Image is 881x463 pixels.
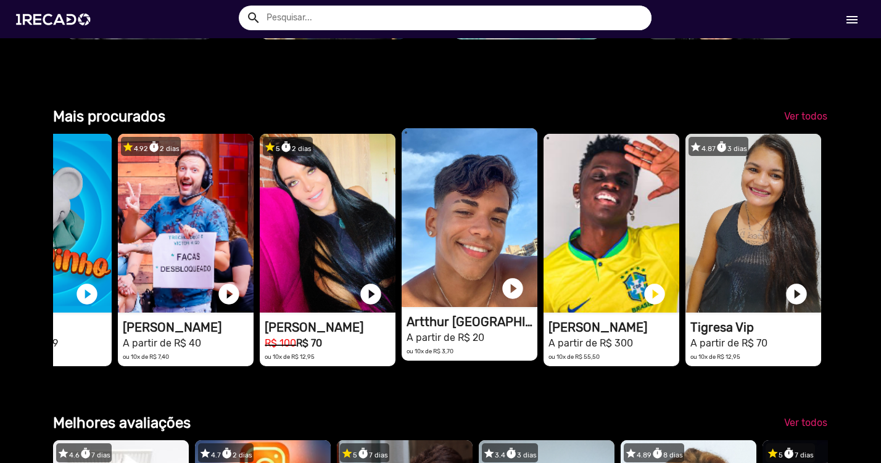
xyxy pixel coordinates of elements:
h1: Tigresa Vip [690,320,821,335]
button: Example home icon [242,6,263,28]
small: ou 10x de R$ 12,95 [265,353,315,360]
a: play_circle_filled [358,282,383,306]
small: ou 10x de R$ 3,70 [407,348,453,354]
a: play_circle_filled [75,282,99,306]
b: R$ 70 [296,337,322,349]
h1: Artthur [GEOGRAPHIC_DATA] [407,314,537,329]
h1: [PERSON_NAME] [548,320,679,335]
mat-icon: Início [845,12,859,27]
video: 1RECADO vídeos dedicados para fãs e empresas [260,134,395,313]
a: play_circle_filled [784,282,809,306]
video: 1RECADO vídeos dedicados para fãs e empresas [685,134,821,313]
small: R$ 100 [265,337,296,349]
small: A partir de R$ 70 [690,337,767,349]
video: 1RECADO vídeos dedicados para fãs e empresas [402,128,537,307]
a: play_circle_filled [642,282,667,306]
small: ou 10x de R$ 55,50 [548,353,600,360]
a: play_circle_filled [217,282,241,306]
small: A partir de R$ 300 [548,337,633,349]
mat-icon: Example home icon [246,10,261,25]
span: Ver todos [784,417,827,428]
video: 1RECADO vídeos dedicados para fãs e empresas [118,134,254,313]
a: play_circle_filled [500,276,525,301]
small: ou 10x de R$ 12,95 [690,353,740,360]
span: Ver todos [784,110,827,122]
input: Pesquisar... [257,6,651,30]
h1: [PERSON_NAME] [123,320,254,335]
video: 1RECADO vídeos dedicados para fãs e empresas [544,134,679,313]
b: Mais procurados [53,108,165,125]
small: A partir de R$ 40 [123,337,201,349]
small: A partir de R$ 20 [407,332,484,343]
small: ou 10x de R$ 7,40 [123,353,169,360]
b: Melhores avaliações [53,414,191,432]
h1: [PERSON_NAME] [265,320,395,335]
